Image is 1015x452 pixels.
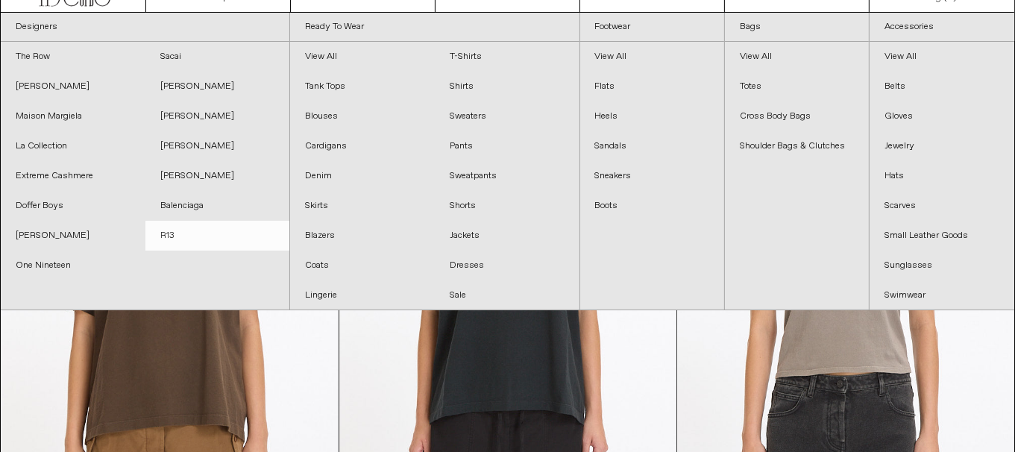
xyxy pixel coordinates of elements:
[435,280,579,310] a: Sale
[1,72,145,101] a: [PERSON_NAME]
[145,131,290,161] a: [PERSON_NAME]
[870,13,1014,42] a: Accessories
[725,131,869,161] a: Shoulder Bags & Clutches
[435,101,579,131] a: Sweaters
[1,13,289,42] a: Designers
[290,191,435,221] a: Skirts
[145,221,290,251] a: R13
[435,251,579,280] a: Dresses
[435,221,579,251] a: Jackets
[1,191,145,221] a: Doffer Boys
[870,161,1014,191] a: Hats
[580,161,724,191] a: Sneakers
[290,221,435,251] a: Blazers
[870,251,1014,280] a: Sunglasses
[435,191,579,221] a: Shorts
[725,42,869,72] a: View All
[290,161,435,191] a: Denim
[580,101,724,131] a: Heels
[435,161,579,191] a: Sweatpants
[1,101,145,131] a: Maison Margiela
[145,72,290,101] a: [PERSON_NAME]
[580,13,724,42] a: Footwear
[290,72,435,101] a: Tank Tops
[290,101,435,131] a: Blouses
[870,221,1014,251] a: Small Leather Goods
[290,131,435,161] a: Cardigans
[1,131,145,161] a: La Collection
[290,42,435,72] a: View All
[580,72,724,101] a: Flats
[725,101,869,131] a: Cross Body Bags
[580,131,724,161] a: Sandals
[870,191,1014,221] a: Scarves
[870,42,1014,72] a: View All
[1,251,145,280] a: One Nineteen
[725,13,869,42] a: Bags
[870,131,1014,161] a: Jewelry
[145,42,290,72] a: Sacai
[145,161,290,191] a: [PERSON_NAME]
[435,42,579,72] a: T-Shirts
[870,72,1014,101] a: Belts
[435,72,579,101] a: Shirts
[145,191,290,221] a: Balenciaga
[870,101,1014,131] a: Gloves
[1,221,145,251] a: [PERSON_NAME]
[870,280,1014,310] a: Swimwear
[725,72,869,101] a: Totes
[580,191,724,221] a: Boots
[1,42,145,72] a: The Row
[435,131,579,161] a: Pants
[145,101,290,131] a: [PERSON_NAME]
[290,280,435,310] a: Lingerie
[290,13,579,42] a: Ready To Wear
[290,251,435,280] a: Coats
[580,42,724,72] a: View All
[1,161,145,191] a: Extreme Cashmere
